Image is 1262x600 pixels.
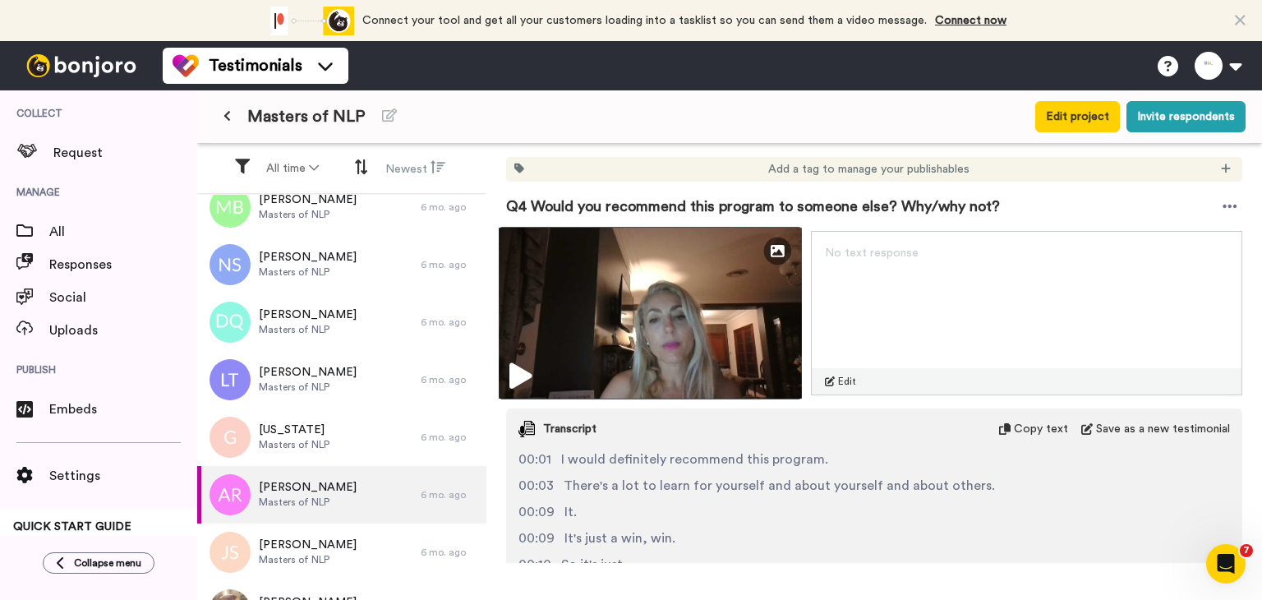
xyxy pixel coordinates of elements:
[564,476,995,496] span: There's a lot to learn for yourself and about yourself and about others.
[421,488,478,501] div: 6 mo. ago
[49,321,197,340] span: Uploads
[256,154,329,183] button: All time
[20,54,143,77] img: bj-logo-header-white.svg
[1096,421,1230,437] span: Save as a new testimonial
[49,222,197,242] span: All
[197,524,486,581] a: [PERSON_NAME]Masters of NLP6 mo. ago
[375,153,455,184] button: Newest
[49,255,197,275] span: Responses
[421,201,478,214] div: 6 mo. ago
[564,528,675,548] span: It's just a win, win.
[247,105,366,128] span: Masters of NLP
[259,496,357,509] span: Masters of NLP
[935,15,1006,26] a: Connect now
[838,375,856,388] span: Edit
[259,422,329,438] span: [US_STATE]
[259,208,357,221] span: Masters of NLP
[561,555,626,575] span: So it's just.
[49,466,197,486] span: Settings
[561,450,828,469] span: I would definitely recommend this program.
[499,227,802,399] img: c0eeb1b4-e1eb-4eda-9e05-5a8ed435d62f-thumbnail_full-1739355139.jpg
[518,528,555,548] span: 00:09
[421,546,478,559] div: 6 mo. ago
[1035,101,1120,132] button: Edit project
[825,247,919,259] span: No text response
[53,143,197,163] span: Request
[518,502,555,522] span: 00:09
[210,244,251,285] img: ns.png
[197,466,486,524] a: [PERSON_NAME]Masters of NLP6 mo. ago
[197,351,486,408] a: [PERSON_NAME]Masters of NLP6 mo. ago
[259,307,357,323] span: [PERSON_NAME]
[210,474,251,515] img: ar.png
[259,381,357,394] span: Masters of NLP
[518,450,551,469] span: 00:01
[421,258,478,271] div: 6 mo. ago
[518,476,554,496] span: 00:03
[421,373,478,386] div: 6 mo. ago
[259,364,357,381] span: [PERSON_NAME]
[209,54,302,77] span: Testimonials
[259,192,357,208] span: [PERSON_NAME]
[362,15,927,26] span: Connect your tool and get all your customers loading into a tasklist so you can send them a video...
[259,479,357,496] span: [PERSON_NAME]
[259,249,357,265] span: [PERSON_NAME]
[421,431,478,444] div: 6 mo. ago
[49,399,197,419] span: Embeds
[259,265,357,279] span: Masters of NLP
[1014,421,1068,437] span: Copy text
[543,421,596,437] span: Transcript
[210,532,251,573] img: js.png
[1206,544,1246,584] iframe: Intercom live chat
[210,187,251,228] img: mb.png
[264,7,354,35] div: animation
[173,53,199,79] img: tm-color.svg
[197,293,486,351] a: [PERSON_NAME]Masters of NLP6 mo. ago
[259,553,357,566] span: Masters of NLP
[197,408,486,466] a: [US_STATE]Masters of NLP6 mo. ago
[518,555,551,575] span: 00:10
[74,556,141,570] span: Collapse menu
[210,417,251,458] img: g.png
[421,316,478,329] div: 6 mo. ago
[768,161,970,178] span: Add a tag to manage your publishables
[210,359,251,400] img: lt.png
[564,502,577,522] span: It.
[197,236,486,293] a: [PERSON_NAME]Masters of NLP6 mo. ago
[1240,544,1253,557] span: 7
[13,521,131,533] span: QUICK START GUIDE
[197,178,486,236] a: [PERSON_NAME]Masters of NLP6 mo. ago
[49,288,197,307] span: Social
[518,421,535,437] img: transcript.svg
[210,302,251,343] img: dq.png
[259,438,329,451] span: Masters of NLP
[1126,101,1246,132] button: Invite respondents
[43,552,154,574] button: Collapse menu
[506,195,1000,218] span: Q4 Would you recommend this program to someone else? Why/why not?
[259,323,357,336] span: Masters of NLP
[259,537,357,553] span: [PERSON_NAME]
